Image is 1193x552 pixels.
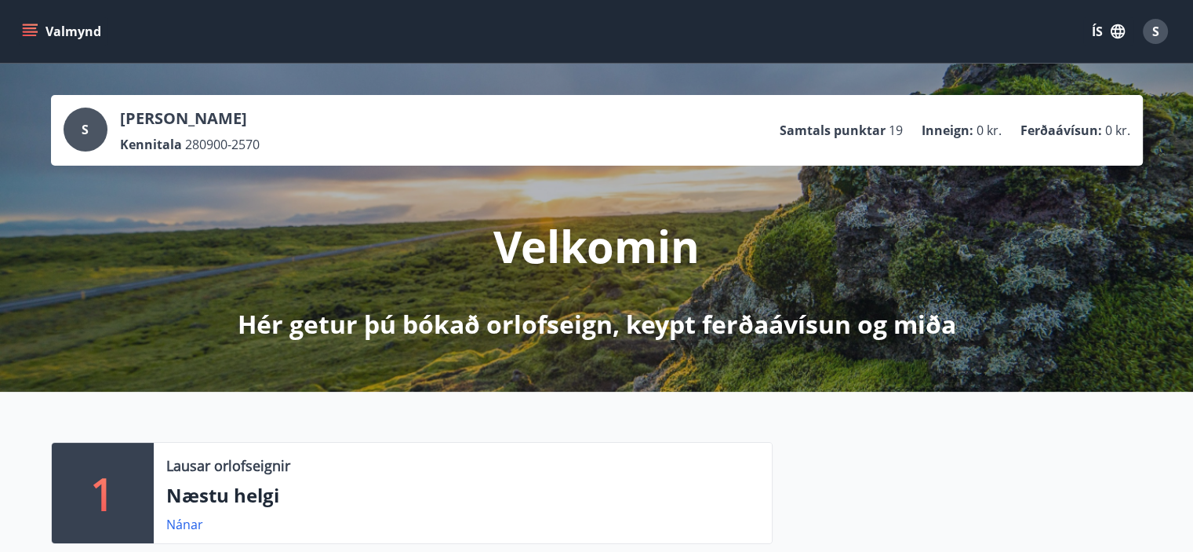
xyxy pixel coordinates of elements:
p: Lausar orlofseignir [166,455,290,476]
p: Velkomin [493,216,700,276]
button: menu [19,17,107,46]
p: Samtals punktar [780,122,886,139]
span: S [82,121,89,138]
p: Hér getur þú bókað orlofseign, keypt ferðaávísun og miða [238,307,956,342]
span: 0 kr. [977,122,1002,139]
span: 19 [889,122,903,139]
button: ÍS [1083,17,1133,46]
button: S [1137,13,1174,50]
a: Nánar [166,516,203,533]
span: 0 kr. [1105,122,1130,139]
p: Næstu helgi [166,482,759,509]
p: [PERSON_NAME] [120,108,260,130]
p: Kennitala [120,136,182,153]
span: S [1152,23,1159,40]
p: 1 [90,463,115,523]
span: 280900-2570 [185,136,260,153]
p: Ferðaávísun : [1020,122,1102,139]
p: Inneign : [922,122,973,139]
